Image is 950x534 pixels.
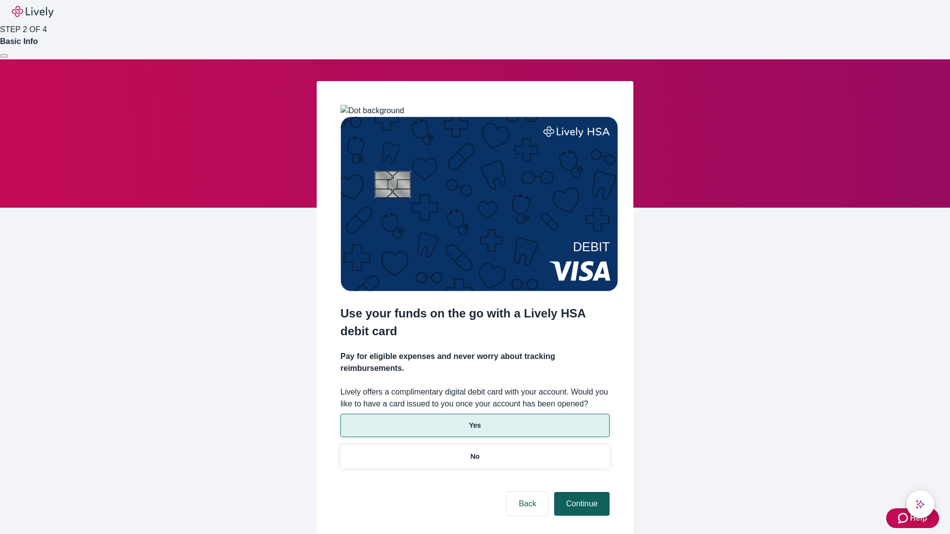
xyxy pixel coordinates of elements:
button: No [340,445,610,468]
button: Continue [554,492,610,516]
img: Debit card [340,117,618,291]
button: Yes [340,414,610,437]
img: Lively [12,6,53,18]
p: Yes [469,420,481,431]
img: Dot background [340,105,404,117]
button: chat [906,490,934,518]
label: Lively offers a complimentary digital debit card with your account. Would you like to have a card... [340,386,610,410]
svg: Lively AI Assistant [915,499,925,509]
button: Zendesk support iconHelp [886,508,939,528]
h2: Use your funds on the go with a Lively HSA debit card [340,305,610,340]
h4: Pay for eligible expenses and never worry about tracking reimbursements. [340,351,610,374]
span: Help [910,512,927,524]
svg: Zendesk support icon [898,512,910,524]
button: Back [507,492,548,516]
p: No [471,451,480,462]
